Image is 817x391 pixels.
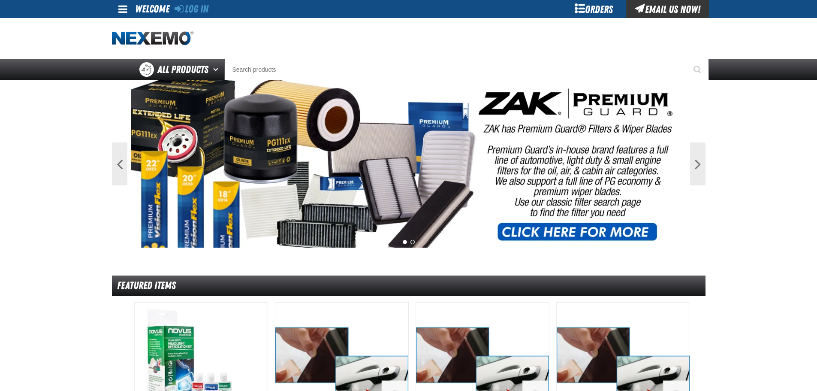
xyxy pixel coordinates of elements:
button: 2 of 2 [410,240,415,244]
img: PG Filters & Wipers [131,80,687,248]
div: Featured Items [112,276,705,296]
button: 1 of 2 [403,240,407,244]
input: Search [224,59,709,80]
button: Previous [112,142,127,185]
a: Log In [175,3,208,15]
button: Start Searching [687,59,709,80]
span: All Products [157,62,208,77]
button: Open All Products pages [210,59,224,80]
img: Nexemo logo [112,31,193,46]
button: Next [690,142,705,185]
